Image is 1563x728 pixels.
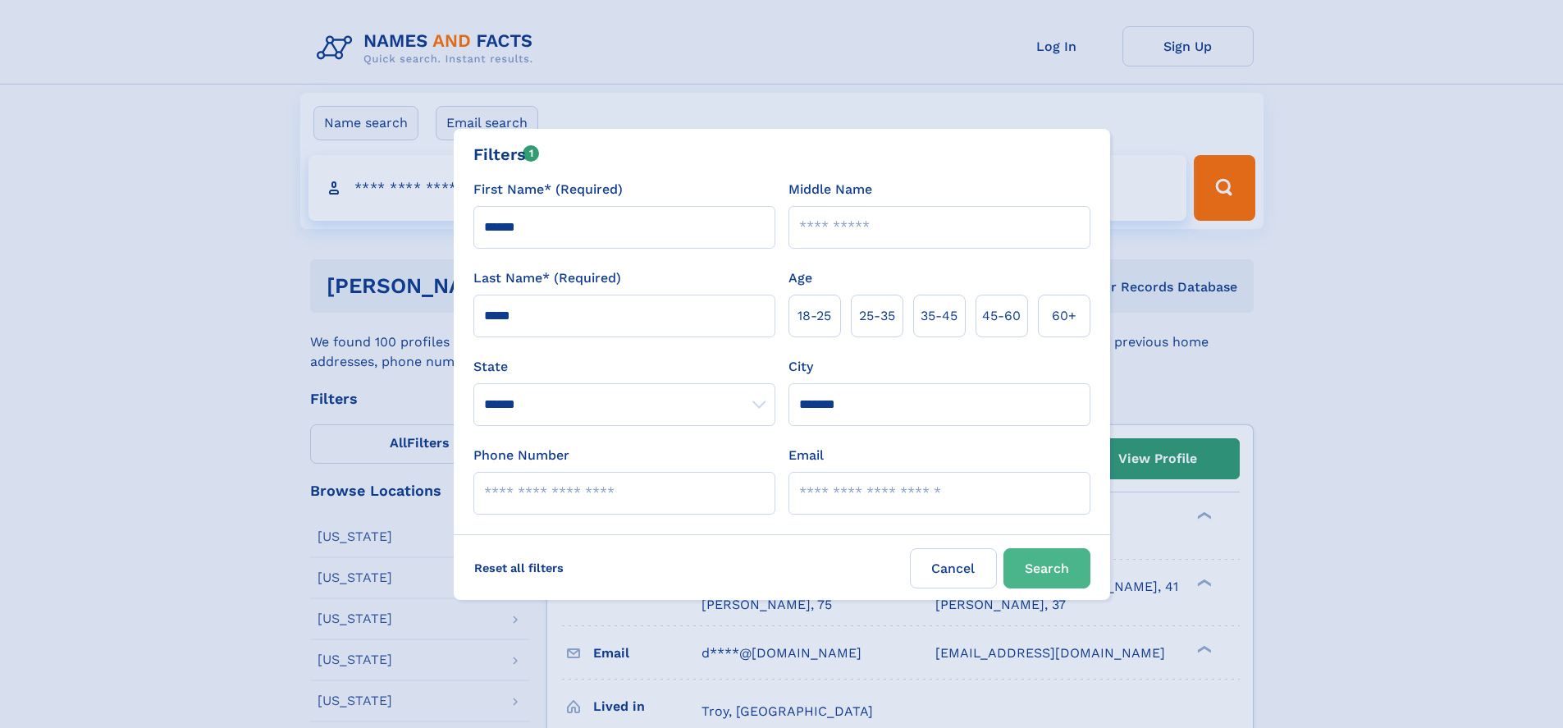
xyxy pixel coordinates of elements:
[788,180,872,199] label: Middle Name
[1052,306,1076,326] span: 60+
[982,306,1021,326] span: 45‑60
[473,268,621,288] label: Last Name* (Required)
[464,548,574,588] label: Reset all filters
[910,548,997,588] label: Cancel
[797,306,831,326] span: 18‑25
[788,357,813,377] label: City
[473,180,623,199] label: First Name* (Required)
[473,446,569,465] label: Phone Number
[1003,548,1090,588] button: Search
[473,142,540,167] div: Filters
[788,446,824,465] label: Email
[473,357,775,377] label: State
[859,306,895,326] span: 25‑35
[921,306,957,326] span: 35‑45
[788,268,812,288] label: Age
